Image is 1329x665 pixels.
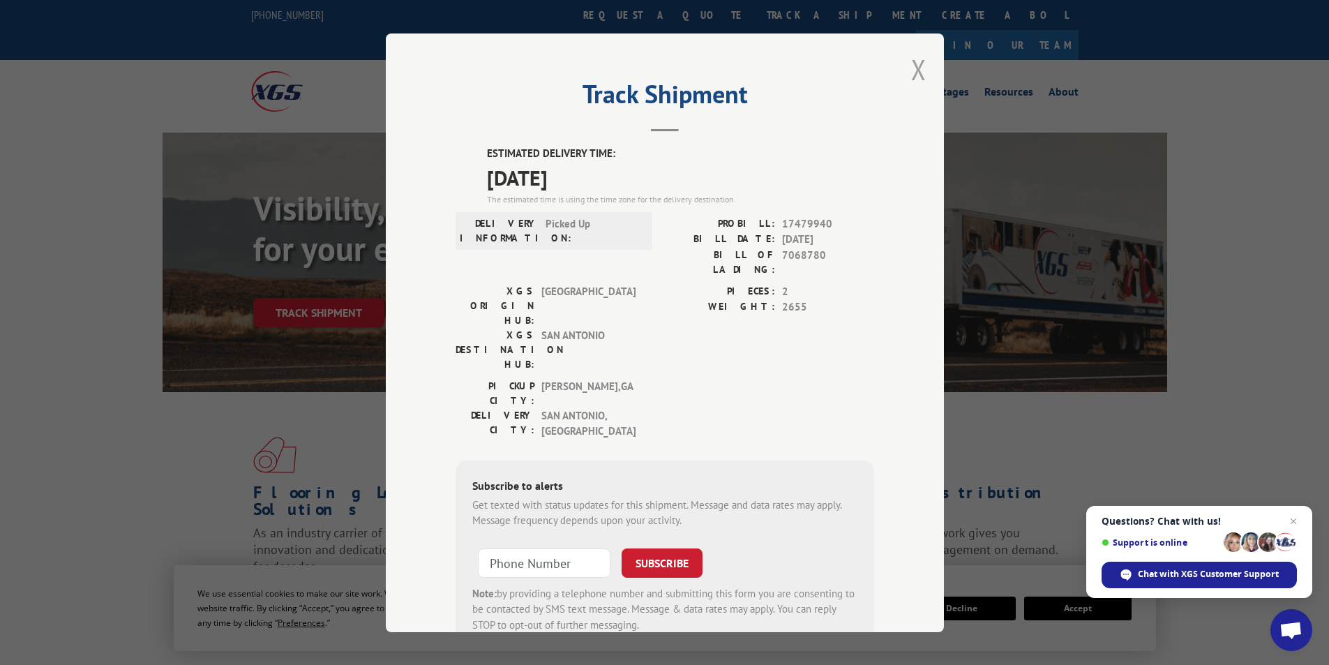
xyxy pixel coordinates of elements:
label: BILL OF LADING: [665,247,775,276]
span: Support is online [1102,537,1219,548]
span: Close chat [1285,513,1302,530]
span: [GEOGRAPHIC_DATA] [541,283,636,327]
button: SUBSCRIBE [622,548,703,577]
span: Picked Up [546,216,640,245]
label: WEIGHT: [665,299,775,315]
label: DELIVERY INFORMATION: [460,216,539,245]
label: XGS ORIGIN HUB: [456,283,534,327]
span: Chat with XGS Customer Support [1138,568,1279,581]
label: PROBILL: [665,216,775,232]
span: [DATE] [487,161,874,193]
div: The estimated time is using the time zone for the delivery destination. [487,193,874,205]
label: XGS DESTINATION HUB: [456,327,534,371]
div: Chat with XGS Customer Support [1102,562,1297,588]
label: ESTIMATED DELIVERY TIME: [487,146,874,162]
h2: Track Shipment [456,84,874,111]
span: 7068780 [782,247,874,276]
span: [DATE] [782,232,874,248]
span: 2 [782,283,874,299]
span: 17479940 [782,216,874,232]
label: PICKUP CITY: [456,378,534,408]
label: PIECES: [665,283,775,299]
div: by providing a telephone number and submitting this form you are consenting to be contacted by SM... [472,585,857,633]
label: DELIVERY CITY: [456,408,534,439]
div: Open chat [1270,609,1312,651]
span: SAN ANTONIO , [GEOGRAPHIC_DATA] [541,408,636,439]
label: BILL DATE: [665,232,775,248]
span: [PERSON_NAME] , GA [541,378,636,408]
span: SAN ANTONIO [541,327,636,371]
input: Phone Number [478,548,610,577]
span: 2655 [782,299,874,315]
strong: Note: [472,586,497,599]
div: Get texted with status updates for this shipment. Message and data rates may apply. Message frequ... [472,497,857,528]
span: Questions? Chat with us! [1102,516,1297,527]
button: Close modal [911,51,926,88]
div: Subscribe to alerts [472,477,857,497]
